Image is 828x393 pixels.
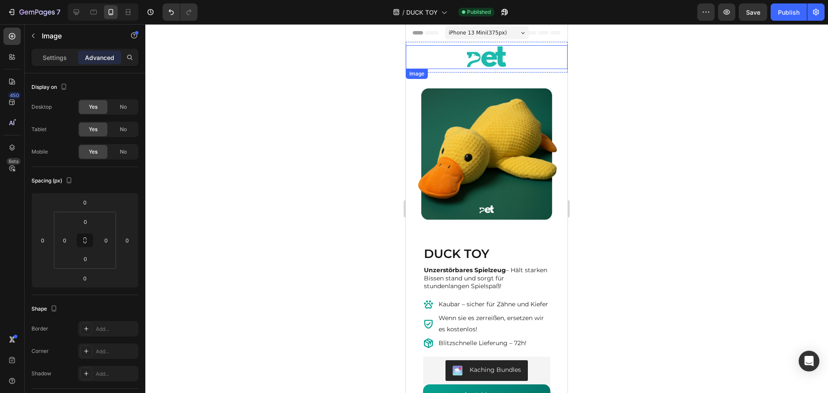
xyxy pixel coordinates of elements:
[739,3,767,21] button: Save
[120,126,127,133] span: No
[467,8,491,16] span: Published
[76,196,94,209] input: 0
[402,8,405,17] span: /
[120,103,127,111] span: No
[89,103,97,111] span: Yes
[406,24,568,393] iframe: Design area
[96,325,136,333] div: Add...
[100,234,113,247] input: 0px
[31,303,59,315] div: Shape
[31,175,74,187] div: Spacing (px)
[31,325,48,333] div: Border
[85,53,114,62] p: Advanced
[6,158,21,165] div: Beta
[17,360,144,381] button: Add to cart
[76,272,94,285] input: 0
[406,8,438,17] span: DUCK TOY
[31,82,69,93] div: Display on
[3,3,64,21] button: 7
[121,234,134,247] input: 0
[799,351,819,371] div: Open Intercom Messenger
[77,252,94,265] input: 0px
[58,234,71,247] input: 0px
[31,370,51,377] div: Shadow
[96,348,136,355] div: Add...
[8,92,21,99] div: 450
[778,8,800,17] div: Publish
[771,3,807,21] button: Publish
[31,126,47,133] div: Tablet
[163,3,198,21] div: Undo/Redo
[89,126,97,133] span: Yes
[69,365,103,376] div: Add to cart
[120,148,127,156] span: No
[31,148,48,156] div: Mobile
[43,53,67,62] p: Settings
[31,347,49,355] div: Corner
[36,234,49,247] input: 0
[56,7,60,17] p: 7
[96,370,136,378] div: Add...
[42,31,115,41] p: Image
[31,103,52,111] div: Desktop
[77,215,94,228] input: 0px
[746,9,760,16] span: Save
[89,148,97,156] span: Yes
